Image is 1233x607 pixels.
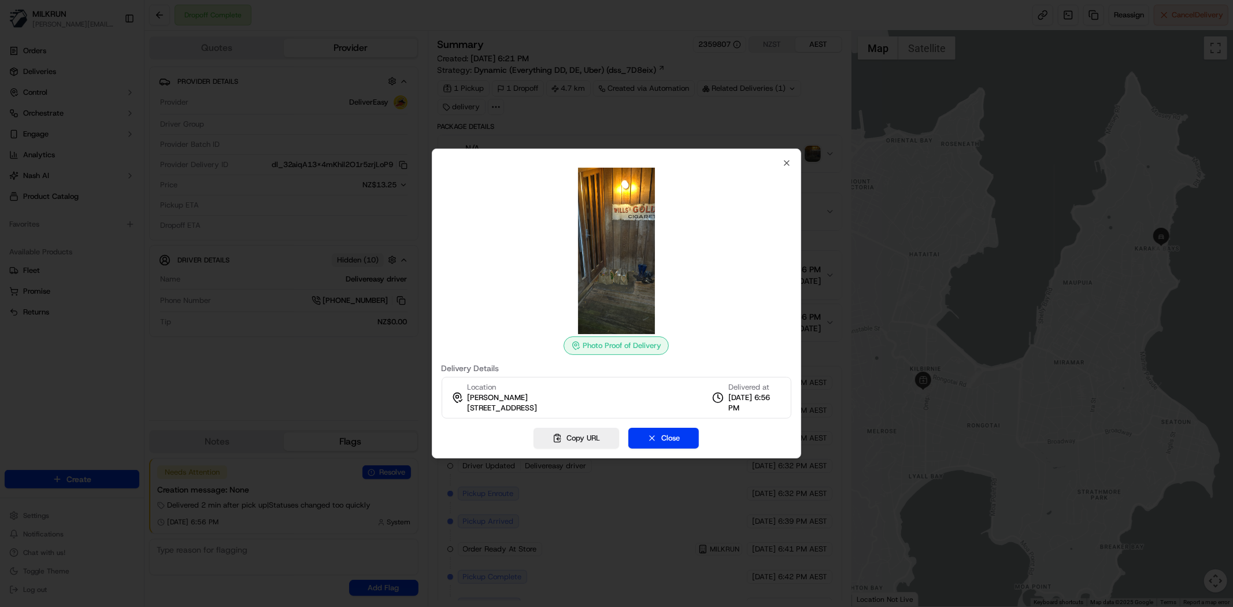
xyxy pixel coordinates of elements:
span: Delivered at [728,382,782,393]
span: [STREET_ADDRESS] [468,403,538,413]
div: Photo Proof of Delivery [564,336,669,355]
span: [DATE] 6:56 PM [728,393,782,413]
button: Copy URL [534,428,619,449]
span: [PERSON_NAME] [468,393,528,403]
label: Delivery Details [442,364,792,372]
button: Close [628,428,699,449]
span: Location [468,382,497,393]
img: photo_proof_of_delivery image [533,168,699,334]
